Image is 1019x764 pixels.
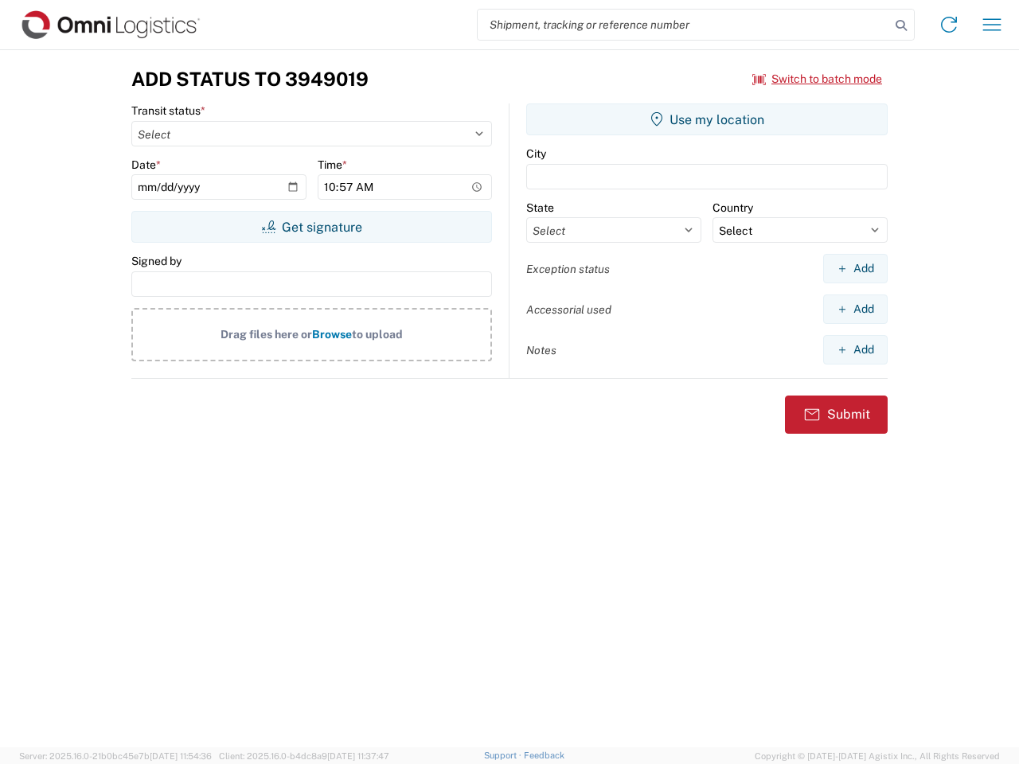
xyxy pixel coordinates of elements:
[484,750,524,760] a: Support
[312,328,352,341] span: Browse
[526,262,610,276] label: Exception status
[526,302,611,317] label: Accessorial used
[219,751,389,761] span: Client: 2025.16.0-b4dc8a9
[131,254,182,268] label: Signed by
[526,146,546,161] label: City
[524,750,564,760] a: Feedback
[478,10,890,40] input: Shipment, tracking or reference number
[318,158,347,172] label: Time
[755,749,1000,763] span: Copyright © [DATE]-[DATE] Agistix Inc., All Rights Reserved
[713,201,753,215] label: Country
[150,751,212,761] span: [DATE] 11:54:36
[19,751,212,761] span: Server: 2025.16.0-21b0bc45e7b
[752,66,882,92] button: Switch to batch mode
[131,103,205,118] label: Transit status
[823,254,888,283] button: Add
[131,68,369,91] h3: Add Status to 3949019
[526,201,554,215] label: State
[221,328,312,341] span: Drag files here or
[131,158,161,172] label: Date
[352,328,403,341] span: to upload
[823,335,888,364] button: Add
[526,343,556,357] label: Notes
[131,211,492,243] button: Get signature
[327,751,389,761] span: [DATE] 11:37:47
[526,103,888,135] button: Use my location
[823,294,888,324] button: Add
[785,396,888,434] button: Submit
